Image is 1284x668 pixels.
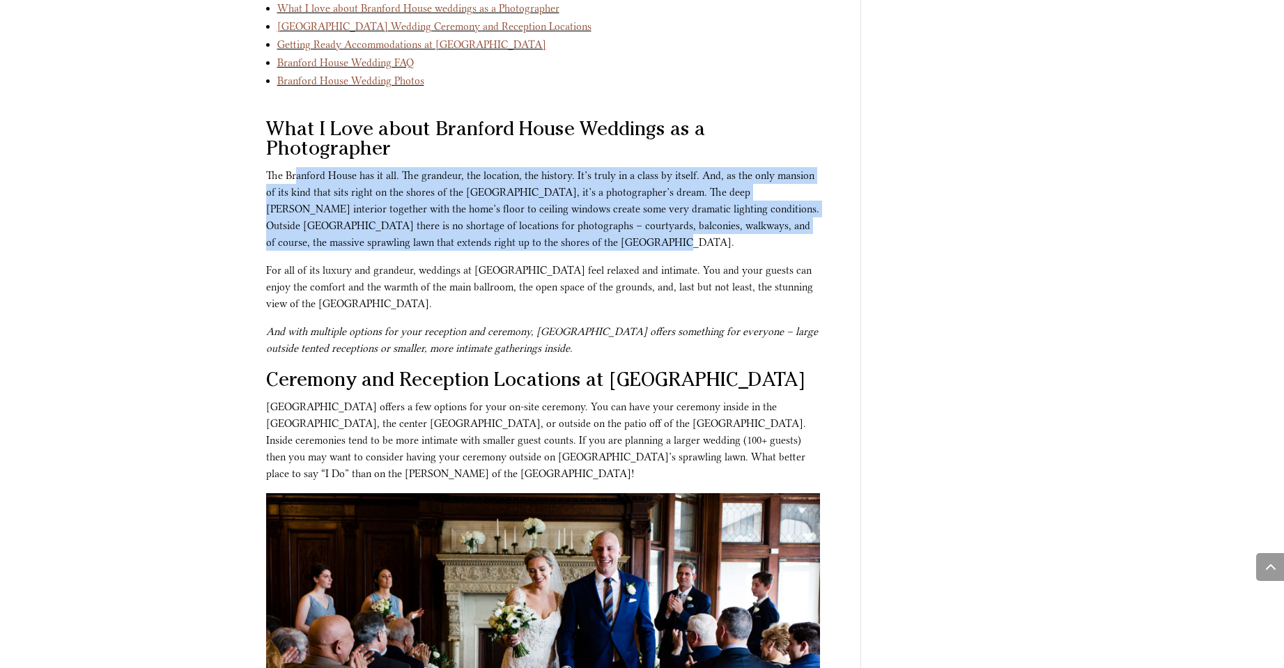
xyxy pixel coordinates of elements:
a: What I love about Branford House weddings as a Photographer [277,2,559,15]
p: [GEOGRAPHIC_DATA] offers a few options for your on-site ceremony. You can have your ceremony insi... [266,398,820,493]
span: What I Love about Branford House Weddings as a Photographer [266,121,705,160]
a: [GEOGRAPHIC_DATA] Wedding Ceremony and Reception Locations [277,20,591,33]
p: For all of its luxury and grandeur, weddings at [GEOGRAPHIC_DATA] feel relaxed and intimate. You ... [266,262,820,323]
a: Branford House Wedding Photos [277,75,424,87]
p: The Branford House has it all. The grandeur, the location, the history. It’s truly in a class by ... [266,167,820,262]
h2: Ceremony and Reception Locations at [GEOGRAPHIC_DATA] [266,372,820,398]
a: Branford House Wedding FAQ [277,56,414,69]
em: And with multiple options for your reception and ceremony, [GEOGRAPHIC_DATA] offers something for... [266,325,818,355]
a: Getting Ready Accommodations at [GEOGRAPHIC_DATA] [277,38,546,51]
